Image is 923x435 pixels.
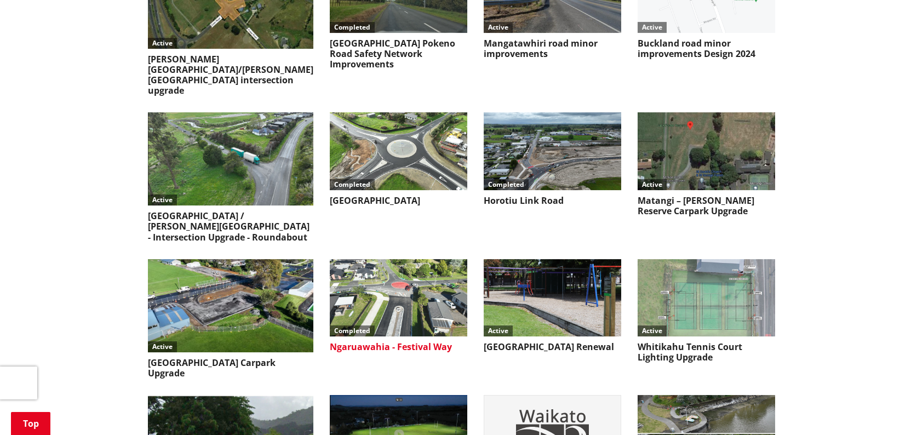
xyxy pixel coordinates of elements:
[484,259,621,353] a: Active[GEOGRAPHIC_DATA] Renewal
[638,179,667,190] div: Active
[484,342,621,352] h3: [GEOGRAPHIC_DATA] Renewal
[873,389,912,428] iframe: Messenger Launcher
[484,112,621,190] img: Horotiu Link Road 2024 Oct 7 1
[11,412,50,435] a: Top
[638,196,775,216] h3: Matangi – [PERSON_NAME] Reserve Carpark Upgrade
[638,259,775,336] img: Whitikahu Courts Lighting Upgrade
[484,179,529,190] div: Completed
[330,112,467,190] img: River Rd and Lake Rd Roundabout Sept 2024.png
[484,325,513,336] div: Active
[638,342,775,363] h3: Whitikahu Tennis Court Lighting Upgrade
[148,112,313,242] a: Active[GEOGRAPHIC_DATA] / [PERSON_NAME][GEOGRAPHIC_DATA] - Intersection Upgrade - Roundabout
[638,259,775,363] a: ActiveWhitikahu Tennis Court Lighting Upgrade
[148,358,313,379] h3: [GEOGRAPHIC_DATA] Carpark Upgrade
[148,259,313,352] img: Te Kowhai car park
[148,194,177,205] div: Active
[484,196,621,206] h3: Horotiu Link Road
[148,112,313,205] img: PR-21388 Pokeno Munro RAB
[330,259,467,336] img: Festival Way 202412 3
[148,54,313,96] h3: [PERSON_NAME][GEOGRAPHIC_DATA]/[PERSON_NAME][GEOGRAPHIC_DATA] intersection upgrade
[330,259,467,353] a: CompletedNgaruawahia - Festival Way
[484,22,513,33] div: Active
[148,38,177,49] div: Active
[148,211,313,243] h3: [GEOGRAPHIC_DATA] / [PERSON_NAME][GEOGRAPHIC_DATA] - Intersection Upgrade - Roundabout
[330,179,375,190] div: Completed
[330,22,375,33] div: Completed
[330,196,467,206] h3: [GEOGRAPHIC_DATA]
[330,38,467,70] h3: [GEOGRAPHIC_DATA] Pokeno Road Safety Network Improvements
[638,112,775,190] img: Jack Foster Reserve
[330,112,467,206] a: Completed[GEOGRAPHIC_DATA]
[484,38,621,59] h3: Mangatawhiri road minor improvements
[330,325,375,336] div: Completed
[148,341,177,352] div: Active
[638,325,667,336] div: Active
[330,342,467,352] h3: Ngaruawahia - Festival Way
[484,259,621,336] img: Paterson Park
[638,38,775,59] h3: Buckland road minor improvements Design 2024
[638,22,667,33] div: Active
[484,112,621,206] a: CompletedHorotiu Link Road
[638,112,775,216] a: ActiveMatangi – [PERSON_NAME] Reserve Carpark Upgrade
[148,259,313,379] a: Te Kowhai car parkActive[GEOGRAPHIC_DATA] Carpark Upgrade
